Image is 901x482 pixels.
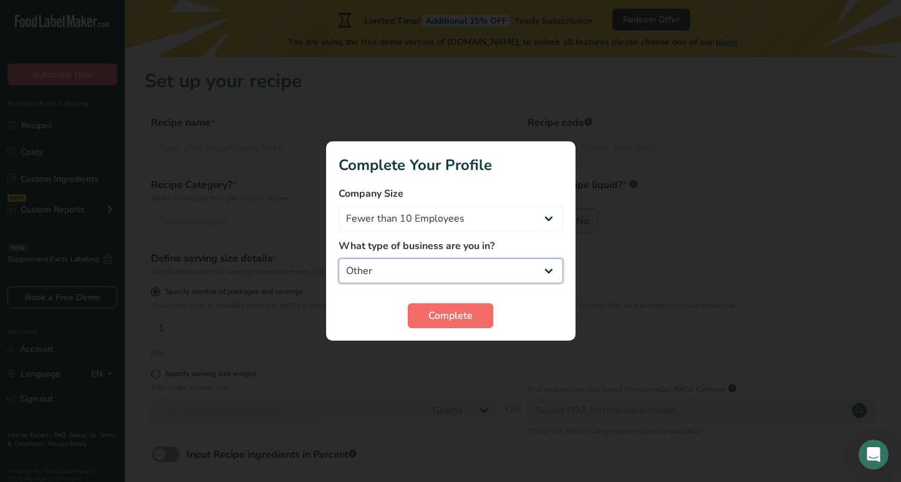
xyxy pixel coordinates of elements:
span: Complete [428,308,473,323]
button: Complete [408,303,493,328]
label: Company Size [339,186,563,201]
h1: Complete Your Profile [339,154,563,176]
label: What type of business are you in? [339,239,563,253]
div: Open Intercom Messenger [859,440,889,470]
